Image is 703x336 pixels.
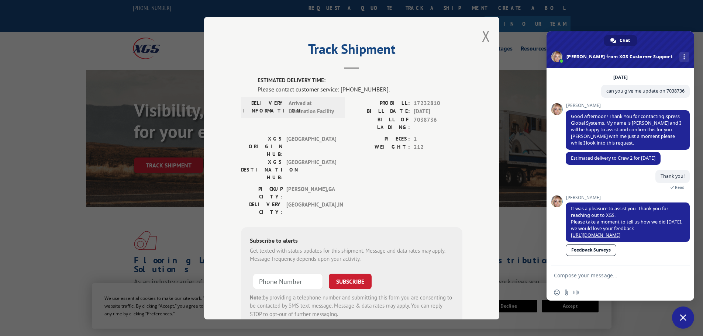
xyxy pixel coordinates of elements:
span: Arrived at Destination Facility [289,99,338,115]
span: 1 [414,135,462,143]
div: [DATE] [613,75,628,80]
button: SUBSCRIBE [329,273,372,289]
label: BILL OF LADING: [352,115,410,131]
span: [GEOGRAPHIC_DATA] , IN [286,200,336,216]
span: [GEOGRAPHIC_DATA] [286,135,336,158]
span: Insert an emoji [554,290,560,295]
a: Feedback Surveys [566,244,616,256]
span: Good Afternoon! Thank You for contacting Xpress Global Systems. My name is [PERSON_NAME] and I wi... [571,113,681,146]
label: BILL DATE: [352,107,410,116]
span: [GEOGRAPHIC_DATA] [286,158,336,181]
span: Audio message [573,290,579,295]
span: 212 [414,143,462,152]
span: [PERSON_NAME] , GA [286,185,336,200]
label: PIECES: [352,135,410,143]
span: Chat [620,35,630,46]
label: PICKUP CITY: [241,185,283,200]
input: Phone Number [253,273,323,289]
span: 7038736 [414,115,462,131]
div: Get texted with status updates for this shipment. Message and data rates may apply. Message frequ... [250,246,454,263]
span: Estimated delivery to Crew 2 for [DATE] [571,155,655,161]
span: [DATE] [414,107,462,116]
label: WEIGHT: [352,143,410,152]
span: Thank you! [661,173,685,179]
span: 17232810 [414,99,462,107]
label: DELIVERY CITY: [241,200,283,216]
label: PROBILL: [352,99,410,107]
a: [URL][DOMAIN_NAME] [571,232,620,238]
div: Chat [604,35,637,46]
textarea: Compose your message... [554,272,671,279]
div: Close chat [672,306,694,329]
h2: Track Shipment [241,44,462,58]
label: XGS ORIGIN HUB: [241,135,283,158]
label: DELIVERY INFORMATION: [243,99,285,115]
button: Close modal [482,26,490,46]
div: More channels [679,52,689,62]
span: It was a pleasure to assist you. Thank you for reaching out to XGS. Please take a moment to tell ... [571,205,682,238]
span: can you give me update on 7038736 [606,88,685,94]
div: Please contact customer service: [PHONE_NUMBER]. [258,84,462,93]
label: XGS DESTINATION HUB: [241,158,283,181]
span: [PERSON_NAME] [566,103,690,108]
span: Send a file [564,290,569,295]
label: ESTIMATED DELIVERY TIME: [258,76,462,85]
span: Read [675,185,685,190]
div: by providing a telephone number and submitting this form you are consenting to be contacted by SM... [250,293,454,318]
span: [PERSON_NAME] [566,195,690,200]
strong: Note: [250,294,263,301]
div: Subscribe to alerts [250,236,454,246]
